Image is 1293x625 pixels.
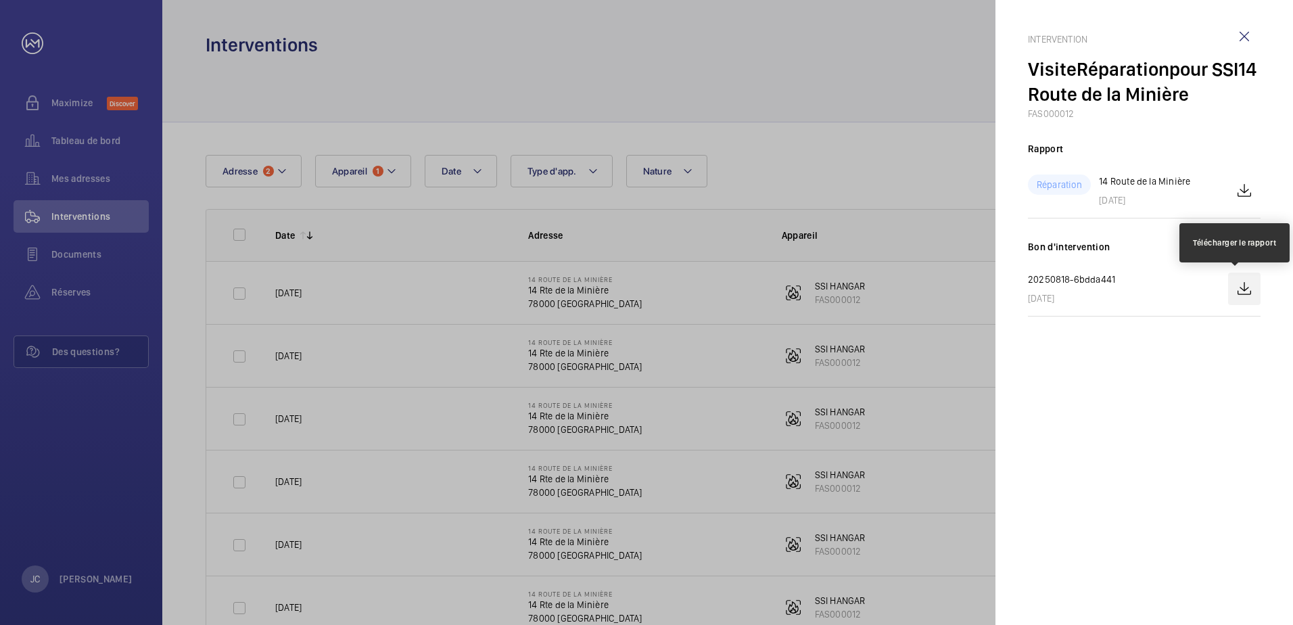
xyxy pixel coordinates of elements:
p: 20250818-6bdda441 [1028,273,1115,286]
h2: Intervention [1028,32,1261,46]
span: Visite [1028,57,1077,80]
p: 14 Route de la Minière [1099,175,1190,188]
p: [DATE] [1028,292,1115,305]
div: Réparation [1028,175,1091,195]
div: Télécharger le rapport [1193,237,1276,249]
h3: Rapport [1028,142,1261,156]
p: FAS000012 [1028,107,1261,120]
span: Réparation [1077,57,1169,80]
p: [DATE] [1099,193,1190,207]
span: pour SSI [1169,57,1238,80]
h3: Bon d'intervention [1028,240,1261,254]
